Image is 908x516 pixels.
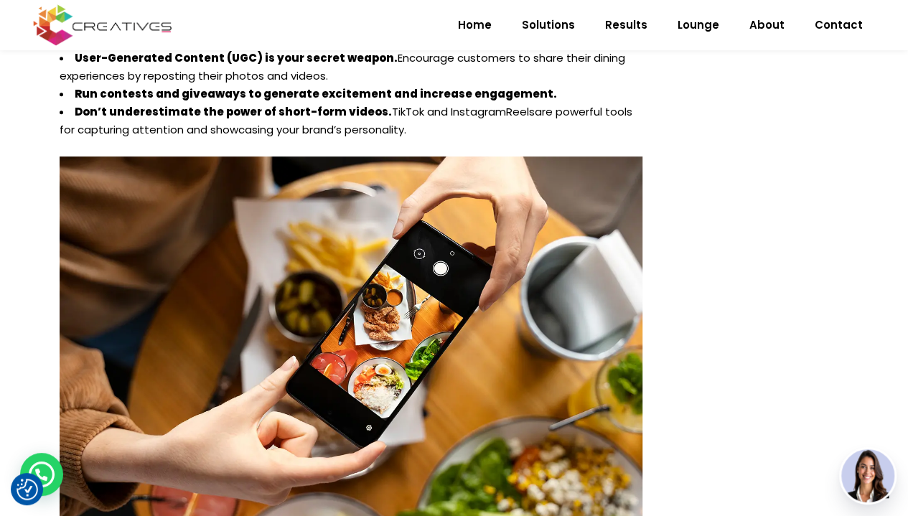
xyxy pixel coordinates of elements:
a: Reels [506,104,535,119]
span: Lounge [678,6,719,44]
a: Contact [800,6,878,44]
a: About [734,6,800,44]
span: Results [605,6,647,44]
span: About [749,6,785,44]
img: Revisit consent button [17,479,38,500]
a: Results [590,6,663,44]
strong: User-Generated Content (UGC) is your secret weapon. [75,50,398,65]
li: Encourage customers to share their dining experiences by reposting their photos and videos. [60,49,643,85]
span: Home [458,6,492,44]
img: Creatives [30,3,175,47]
a: Lounge [663,6,734,44]
span: Solutions [522,6,575,44]
strong: Don’t underestimate the power of short-form videos. [75,104,392,119]
img: agent [841,449,894,502]
span: Contact [815,6,863,44]
strong: Run contests and giveaways to generate excitement and increase engagement. [75,86,557,101]
li: TikTok and Instagram are powerful tools for capturing attention and showcasing your brand’s perso... [60,103,643,139]
a: Home [443,6,507,44]
button: Consent Preferences [17,479,38,500]
a: Solutions [507,6,590,44]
